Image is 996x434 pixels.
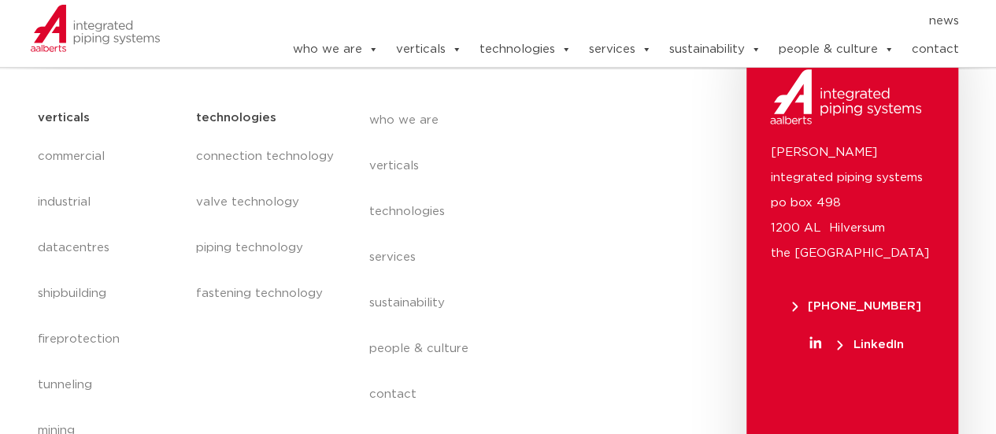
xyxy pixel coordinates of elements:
[292,34,378,65] a: who we are
[369,143,657,189] a: verticals
[369,326,657,372] a: people & culture
[911,34,958,65] a: contact
[369,235,657,280] a: services
[38,225,180,271] a: datacentres
[928,9,958,34] a: news
[195,106,276,131] h5: technologies
[38,317,180,362] a: fireprotection
[395,34,461,65] a: verticals
[770,339,942,351] a: LinkedIn
[837,339,903,351] span: LinkedIn
[792,300,921,312] span: [PHONE_NUMBER]
[195,271,337,317] a: fastening technology
[244,9,959,34] nav: Menu
[770,140,935,266] p: [PERSON_NAME] integrated piping systems po box 498 1200 AL Hilversum the [GEOGRAPHIC_DATA]
[668,34,761,65] a: sustainability
[38,362,180,408] a: tunneling
[195,134,337,180] a: connection technology
[195,134,337,317] nav: Menu
[38,106,90,131] h5: verticals
[369,189,657,235] a: technologies
[38,134,180,180] a: commercial
[369,98,657,417] nav: Menu
[588,34,651,65] a: services
[369,280,657,326] a: sustainability
[195,225,337,271] a: piping technology
[778,34,894,65] a: people & culture
[38,180,180,225] a: industrial
[195,180,337,225] a: valve technology
[479,34,571,65] a: technologies
[369,98,657,143] a: who we are
[38,271,180,317] a: shipbuilding
[770,300,942,312] a: [PHONE_NUMBER]
[369,372,657,417] a: contact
